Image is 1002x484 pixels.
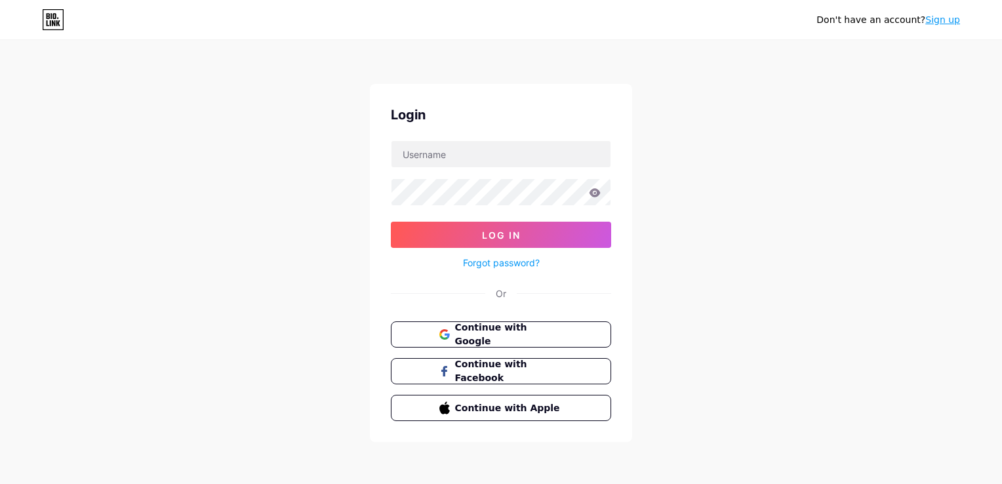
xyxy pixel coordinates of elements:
[925,14,960,25] a: Sign up
[496,287,506,300] div: Or
[455,357,563,385] span: Continue with Facebook
[391,105,611,125] div: Login
[455,401,563,415] span: Continue with Apple
[482,230,521,241] span: Log In
[455,321,563,348] span: Continue with Google
[391,222,611,248] button: Log In
[391,321,611,348] button: Continue with Google
[391,141,611,167] input: Username
[816,13,960,27] div: Don't have an account?
[391,395,611,421] button: Continue with Apple
[463,256,540,270] a: Forgot password?
[391,358,611,384] button: Continue with Facebook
